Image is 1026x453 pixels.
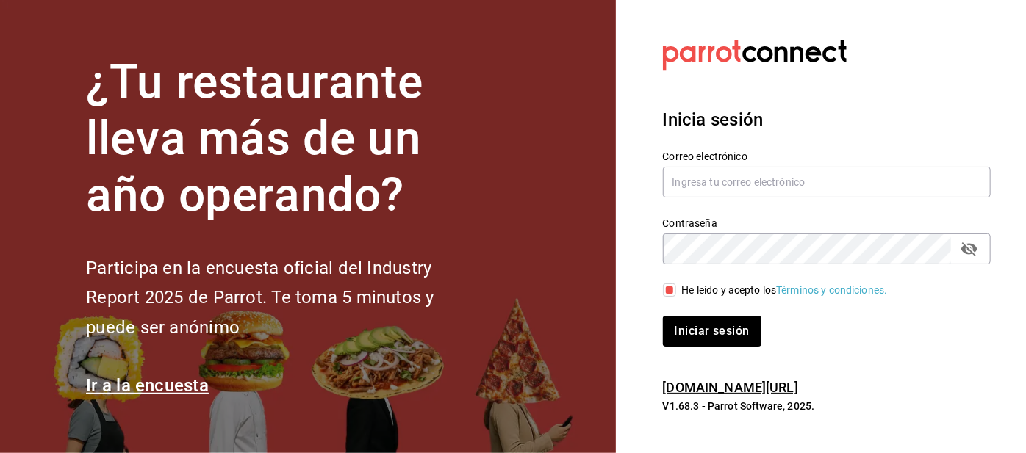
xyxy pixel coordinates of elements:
[86,54,483,223] h1: ¿Tu restaurante lleva más de un año operando?
[682,283,888,298] div: He leído y acepto los
[663,106,991,133] h3: Inicia sesión
[957,236,982,261] button: passwordField
[663,316,761,347] button: Iniciar sesión
[663,399,991,413] p: V1.68.3 - Parrot Software, 2025.
[663,380,798,395] a: [DOMAIN_NAME][URL]
[663,152,991,162] label: Correo electrónico
[86,375,209,396] a: Ir a la encuesta
[663,167,991,197] input: Ingresa tu correo electrónico
[663,219,991,229] label: Contraseña
[86,253,483,343] h2: Participa en la encuesta oficial del Industry Report 2025 de Parrot. Te toma 5 minutos y puede se...
[776,284,887,296] a: Términos y condiciones.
